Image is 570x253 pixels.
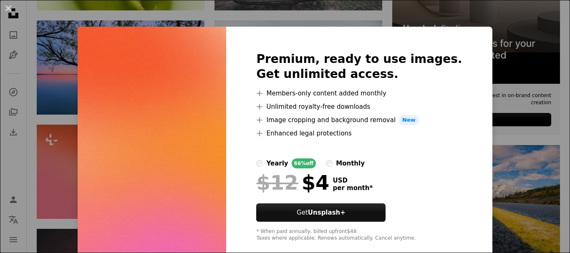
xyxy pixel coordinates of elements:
div: $4 [256,172,329,193]
span: New [399,115,419,125]
h2: Premium, ready to use images. Get unlimited access. [256,52,462,82]
span: per month * [333,184,373,192]
input: monthly [326,160,333,167]
li: Unlimited royalty-free downloads [256,102,462,112]
div: monthly [336,158,365,168]
strong: Unsplash+ [308,209,346,216]
div: 66% off [292,158,316,168]
span: $12 [256,172,298,193]
div: * When paid annually, billed upfront $48 Taxes where applicable. Renews automatically. Cancel any... [256,228,462,242]
div: yearly [266,158,288,168]
li: Enhanced legal protections [256,128,462,138]
li: Image cropping and background removal [256,115,462,125]
button: GetUnsplash+ [256,203,386,222]
li: Members-only content added monthly [256,88,462,98]
span: USD [333,177,373,184]
input: yearly66%off [256,160,263,167]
